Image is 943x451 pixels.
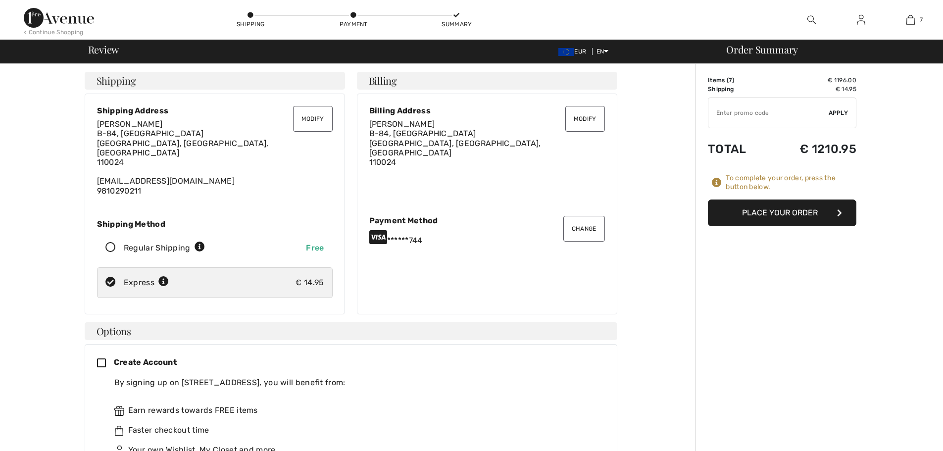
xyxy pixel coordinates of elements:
[708,76,768,85] td: Items ( )
[596,48,609,55] span: EN
[768,85,856,94] td: € 14.95
[293,106,333,132] button: Modify
[236,20,265,29] div: Shipping
[114,357,177,367] span: Create Account
[24,8,94,28] img: 1ère Avenue
[369,119,435,129] span: [PERSON_NAME]
[369,106,605,115] div: Billing Address
[124,242,205,254] div: Regular Shipping
[369,76,397,86] span: Billing
[97,106,333,115] div: Shipping Address
[97,119,333,196] div: [EMAIL_ADDRESS][DOMAIN_NAME] 9810290211
[369,129,541,167] span: B-84, [GEOGRAPHIC_DATA] [GEOGRAPHIC_DATA], [GEOGRAPHIC_DATA], [GEOGRAPHIC_DATA] 110024
[558,48,590,55] span: EUR
[807,14,816,26] img: search the website
[97,219,333,229] div: Shipping Method
[339,20,368,29] div: Payment
[306,243,324,252] span: Free
[97,76,136,86] span: Shipping
[558,48,574,56] img: Euro
[124,277,169,289] div: Express
[114,406,124,416] img: rewards.svg
[296,277,324,289] div: € 14.95
[857,14,865,26] img: My Info
[85,322,617,340] h4: Options
[708,98,829,128] input: Promo code
[97,119,163,129] span: [PERSON_NAME]
[114,404,597,416] div: Earn rewards towards FREE items
[729,77,732,84] span: 7
[114,426,124,436] img: faster.svg
[565,106,605,132] button: Modify
[114,377,597,389] div: By signing up on [STREET_ADDRESS], you will benefit from:
[563,216,605,242] button: Change
[768,76,856,85] td: € 1196.00
[442,20,471,29] div: Summary
[369,216,605,225] div: Payment Method
[114,424,597,436] div: Faster checkout time
[906,14,915,26] img: My Bag
[768,132,856,166] td: € 1210.95
[708,132,768,166] td: Total
[829,108,848,117] span: Apply
[97,129,269,167] span: B-84, [GEOGRAPHIC_DATA] [GEOGRAPHIC_DATA], [GEOGRAPHIC_DATA], [GEOGRAPHIC_DATA] 110024
[708,200,856,226] button: Place Your Order
[920,15,923,24] span: 7
[24,28,84,37] div: < Continue Shopping
[726,174,856,192] div: To complete your order, press the button below.
[886,14,935,26] a: 7
[708,85,768,94] td: Shipping
[88,45,119,54] span: Review
[714,45,937,54] div: Order Summary
[849,14,873,26] a: Sign In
